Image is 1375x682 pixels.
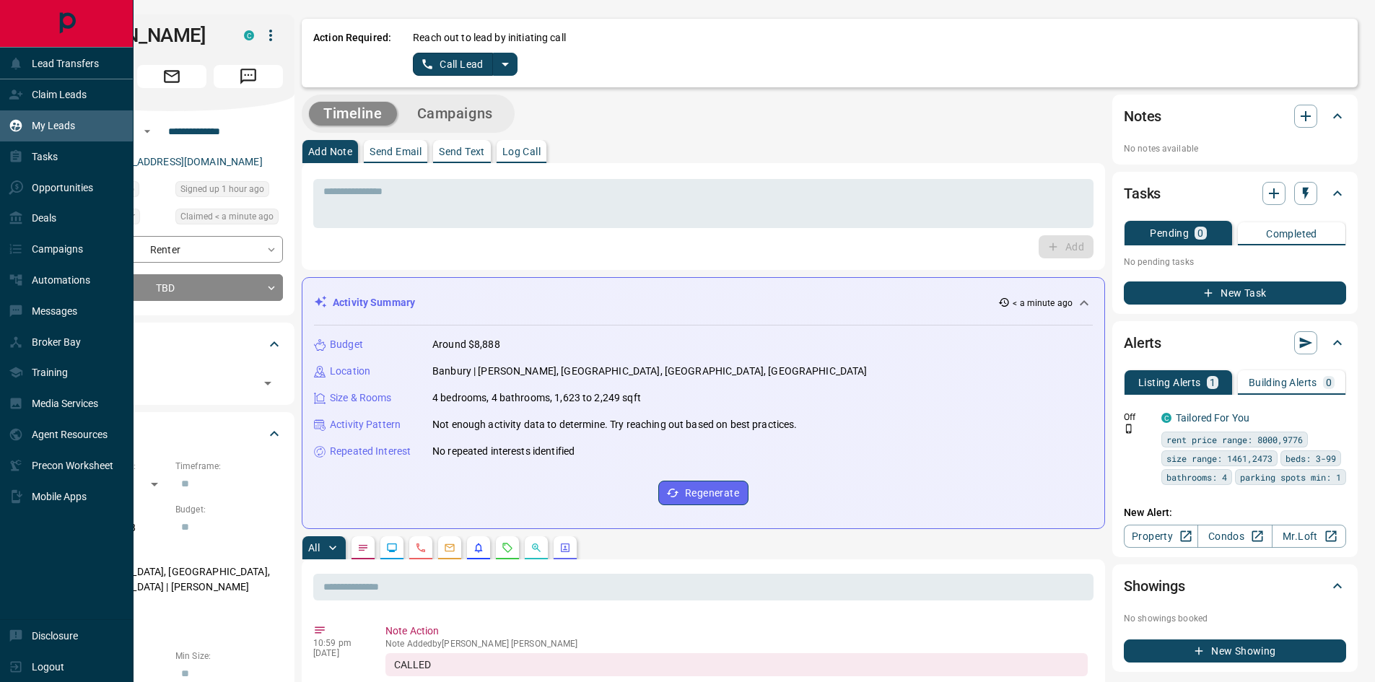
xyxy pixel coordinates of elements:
button: Campaigns [403,102,507,126]
p: Building Alerts [1249,377,1317,388]
p: All [308,543,320,553]
a: Tailored For You [1176,412,1249,424]
div: Tags [61,327,283,362]
button: Open [258,373,278,393]
button: Timeline [309,102,397,126]
p: No notes available [1124,142,1346,155]
span: parking spots min: 1 [1240,470,1341,484]
a: Mr.Loft [1272,525,1346,548]
button: New Task [1124,281,1346,305]
p: Size & Rooms [330,390,392,406]
p: 1 [1210,377,1215,388]
div: CALLED [385,653,1088,676]
div: condos.ca [244,30,254,40]
h2: Tasks [1124,182,1161,205]
p: Action Required: [313,30,391,76]
div: Activity Summary< a minute ago [314,289,1093,316]
h2: Alerts [1124,331,1161,354]
p: Log Call [502,147,541,157]
svg: Calls [415,542,427,554]
p: No showings booked [1124,612,1346,625]
p: Location [330,364,370,379]
svg: Listing Alerts [473,542,484,554]
div: TBD [61,274,283,301]
p: No pending tasks [1124,251,1346,273]
svg: Requests [502,542,513,554]
svg: Push Notification Only [1124,424,1134,434]
p: Min Size: [175,650,283,663]
button: Call Lead [413,53,493,76]
p: Activity Summary [333,295,415,310]
svg: Notes [357,542,369,554]
h2: Showings [1124,574,1185,598]
p: Areas Searched: [61,547,283,560]
div: Notes [1124,99,1346,134]
p: Note Action [385,624,1088,639]
p: Not enough activity data to determine. Try reaching out based on best practices. [432,417,798,432]
a: Property [1124,525,1198,548]
p: Add Note [308,147,352,157]
p: [DATE] [313,648,364,658]
span: beds: 3-99 [1285,451,1336,465]
p: Activity Pattern [330,417,401,432]
p: [GEOGRAPHIC_DATA], [GEOGRAPHIC_DATA], [GEOGRAPHIC_DATA] | [PERSON_NAME] [61,560,283,599]
div: split button [413,53,518,76]
p: 0 [1326,377,1332,388]
p: Listing Alerts [1138,377,1201,388]
p: Budget: [175,503,283,516]
h2: Notes [1124,105,1161,128]
span: size range: 1461,2473 [1166,451,1273,465]
p: 4 bedrooms, 4 bathrooms, 1,623 to 2,249 sqft [432,390,641,406]
p: < a minute ago [1013,297,1073,310]
p: 10:59 pm [313,638,364,648]
a: Condos [1197,525,1272,548]
p: Send Email [370,147,422,157]
a: [EMAIL_ADDRESS][DOMAIN_NAME] [100,156,263,167]
p: New Alert: [1124,505,1346,520]
div: condos.ca [1161,413,1171,423]
div: Tasks [1124,176,1346,211]
p: Reach out to lead by initiating call [413,30,566,45]
p: Motivation: [61,606,283,619]
button: New Showing [1124,639,1346,663]
span: Signed up 1 hour ago [180,182,264,196]
p: Timeframe: [175,460,283,473]
span: Message [214,65,283,88]
span: Email [137,65,206,88]
svg: Agent Actions [559,542,571,554]
div: Fri Sep 12 2025 [175,209,283,229]
p: Completed [1266,229,1317,239]
div: Alerts [1124,325,1346,360]
p: Budget [330,337,363,352]
p: 0 [1197,228,1203,238]
span: bathrooms: 4 [1166,470,1227,484]
h1: [PERSON_NAME] [61,24,222,47]
svg: Emails [444,542,455,554]
p: No repeated interests identified [432,444,575,459]
button: Open [139,123,156,140]
p: Banbury | [PERSON_NAME], [GEOGRAPHIC_DATA], [GEOGRAPHIC_DATA], [GEOGRAPHIC_DATA] [432,364,868,379]
div: Renter [61,236,283,263]
p: Send Text [439,147,485,157]
span: Claimed < a minute ago [180,209,274,224]
svg: Opportunities [531,542,542,554]
div: Showings [1124,569,1346,603]
div: Fri Sep 12 2025 [175,181,283,201]
p: Off [1124,411,1153,424]
span: rent price range: 8000,9776 [1166,432,1303,447]
button: Regenerate [658,481,748,505]
p: Repeated Interest [330,444,411,459]
p: Around $8,888 [432,337,500,352]
p: Note Added by [PERSON_NAME] [PERSON_NAME] [385,639,1088,649]
div: Criteria [61,416,283,451]
p: Pending [1150,228,1189,238]
svg: Lead Browsing Activity [386,542,398,554]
